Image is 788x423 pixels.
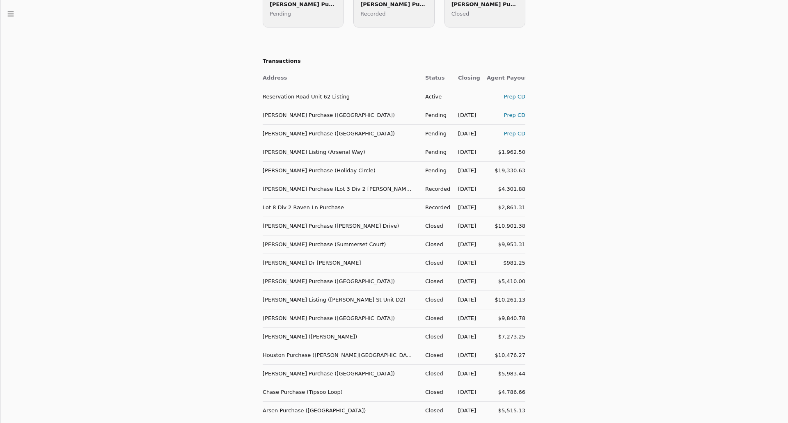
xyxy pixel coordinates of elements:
td: [PERSON_NAME] Purchase ([GEOGRAPHIC_DATA]) [263,309,419,327]
div: $10,261.13 [487,295,525,304]
td: Closed [419,364,451,383]
th: Status [419,69,451,87]
td: [DATE] [451,272,480,290]
td: [PERSON_NAME] Dr [PERSON_NAME] [263,254,419,272]
td: [DATE] [451,180,480,198]
td: Pending [419,106,451,124]
div: $9,953.31 [487,240,525,249]
th: Closing [451,69,480,87]
td: [DATE] [451,364,480,383]
td: [DATE] [451,235,480,254]
td: Closed [419,327,451,346]
td: Chase Purchase (Tipsoo Loop) [263,383,419,401]
td: Closed [419,309,451,327]
td: Closed [419,254,451,272]
div: $5,410.00 [487,277,525,286]
td: [PERSON_NAME] Purchase ([PERSON_NAME] Drive) [263,217,419,235]
p: Pending [270,9,337,18]
div: $10,476.27 [487,351,525,359]
td: [DATE] [451,309,480,327]
div: $5,983.44 [487,369,525,378]
div: Prep CD [487,129,525,138]
th: Agent Payout [480,69,525,87]
td: Closed [419,290,451,309]
td: [DATE] [451,327,480,346]
td: Pending [419,161,451,180]
td: Closed [419,346,451,364]
td: Closed [419,383,451,401]
td: Lot 8 Div 2 Raven Ln Purchase [263,198,419,217]
td: [DATE] [451,346,480,364]
td: Closed [419,272,451,290]
td: [DATE] [451,383,480,401]
td: Recorded [419,198,451,217]
div: $4,786.66 [487,388,525,396]
td: Reservation Road Unit 62 Listing [263,87,419,106]
td: [DATE] [451,106,480,124]
td: Arsen Purchase ([GEOGRAPHIC_DATA]) [263,401,419,420]
td: [PERSON_NAME] ([PERSON_NAME]) [263,327,419,346]
td: [PERSON_NAME] Purchase ([GEOGRAPHIC_DATA]) [263,106,419,124]
td: [PERSON_NAME] Listing (Arsenal Way) [263,143,419,161]
td: [PERSON_NAME] Purchase (Holiday Circle) [263,161,419,180]
p: Closed [451,9,518,18]
td: [DATE] [451,290,480,309]
div: Prep CD [487,111,525,119]
td: Houston Purchase ([PERSON_NAME][GEOGRAPHIC_DATA]) [263,346,419,364]
div: $4,301.88 [487,185,525,193]
div: $2,861.31 [487,203,525,212]
td: Closed [419,401,451,420]
td: [PERSON_NAME] Listing ([PERSON_NAME] St Unit D2) [263,290,419,309]
div: $9,840.78 [487,314,525,322]
td: [DATE] [451,198,480,217]
div: $1,962.50 [487,148,525,156]
div: $10,901.38 [487,222,525,230]
td: Recorded [419,180,451,198]
td: Active [419,87,451,106]
div: $981.25 [487,258,525,267]
td: Closed [419,235,451,254]
td: [DATE] [451,217,480,235]
td: [DATE] [451,161,480,180]
td: [PERSON_NAME] Purchase ([GEOGRAPHIC_DATA]) [263,124,419,143]
p: Recorded [360,9,427,18]
td: Closed [419,217,451,235]
td: [DATE] [451,124,480,143]
td: [PERSON_NAME] Purchase (Summerset Court) [263,235,419,254]
div: $7,273.25 [487,332,525,341]
td: [PERSON_NAME] Purchase ([GEOGRAPHIC_DATA]) [263,364,419,383]
div: Prep CD [487,92,525,101]
td: Pending [419,124,451,143]
div: $19,330.63 [487,166,525,175]
td: [PERSON_NAME] Purchase ([GEOGRAPHIC_DATA]) [263,272,419,290]
td: [DATE] [451,401,480,420]
td: [DATE] [451,143,480,161]
td: [DATE] [451,254,480,272]
td: [PERSON_NAME] Purchase (Lot 3 Div 2 [PERSON_NAME]) [263,180,419,198]
td: Pending [419,143,451,161]
div: $5,515.13 [487,406,525,415]
h2: Transactions [263,57,525,66]
th: Address [263,69,419,87]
